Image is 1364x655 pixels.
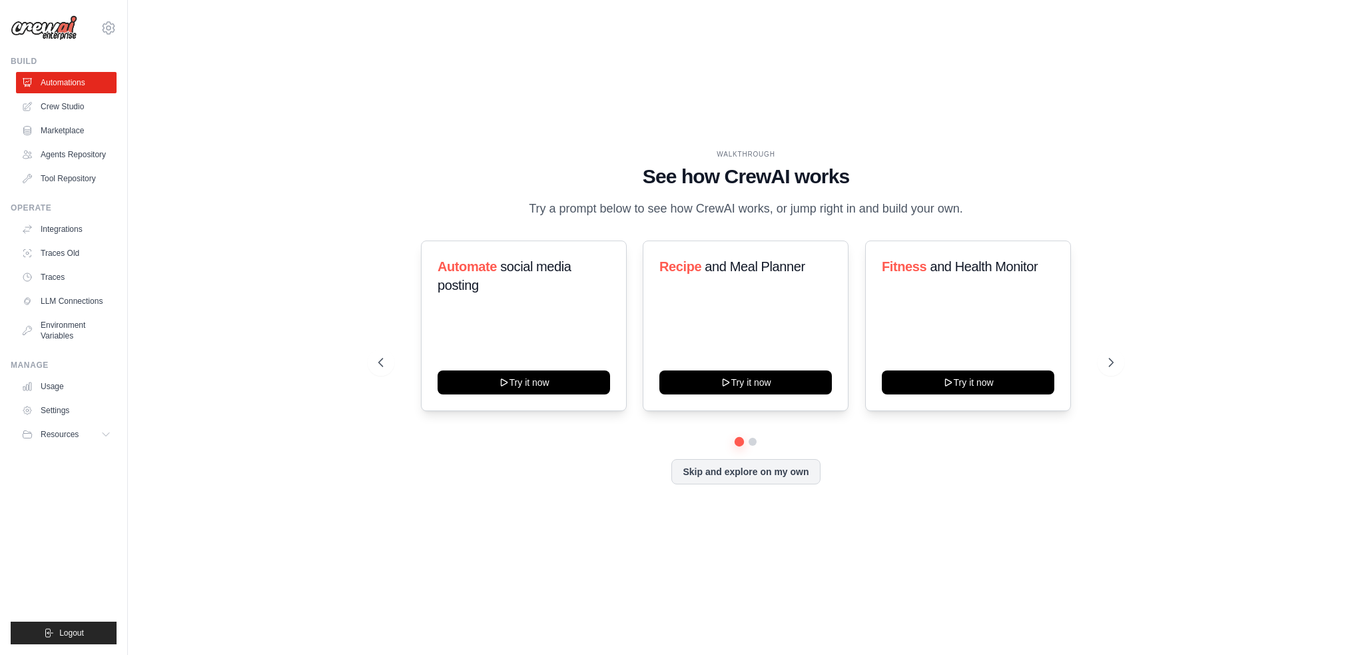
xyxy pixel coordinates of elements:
button: Skip and explore on my own [671,459,820,484]
div: Manage [11,360,117,370]
a: Tool Repository [16,168,117,189]
a: Usage [16,376,117,397]
span: Fitness [882,259,926,274]
button: Logout [11,622,117,644]
div: WALKTHROUGH [378,149,1114,159]
span: Recipe [659,259,701,274]
span: Automate [438,259,497,274]
a: Environment Variables [16,315,117,346]
p: Try a prompt below to see how CrewAI works, or jump right in and build your own. [522,199,970,219]
a: Settings [16,400,117,421]
button: Try it now [438,370,610,394]
span: social media posting [438,259,571,293]
a: LLM Connections [16,291,117,312]
span: and Meal Planner [705,259,805,274]
a: Automations [16,72,117,93]
span: Logout [59,628,84,638]
span: and Health Monitor [930,259,1038,274]
div: Build [11,56,117,67]
a: Traces [16,267,117,288]
a: Traces Old [16,243,117,264]
div: Operate [11,203,117,213]
button: Try it now [659,370,832,394]
a: Agents Repository [16,144,117,165]
h1: See how CrewAI works [378,165,1114,189]
a: Marketplace [16,120,117,141]
img: Logo [11,15,77,41]
a: Crew Studio [16,96,117,117]
span: Resources [41,429,79,440]
button: Resources [16,424,117,445]
button: Try it now [882,370,1054,394]
a: Integrations [16,219,117,240]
